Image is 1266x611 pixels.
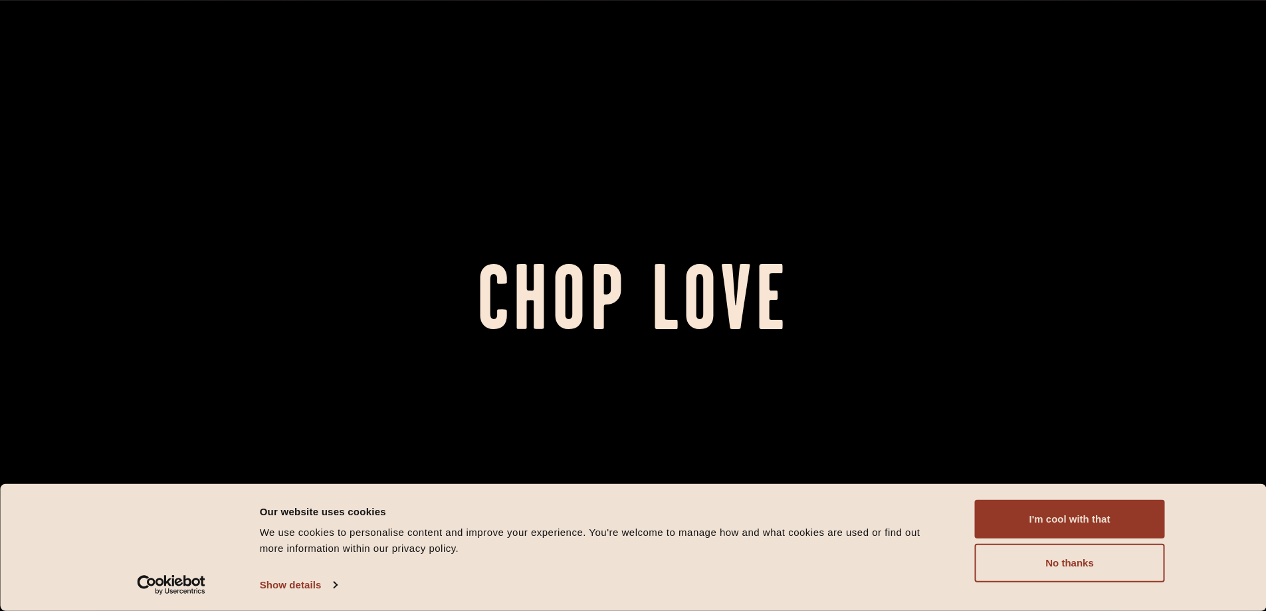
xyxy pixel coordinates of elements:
[260,503,945,519] div: Our website uses cookies
[260,575,337,595] a: Show details
[113,575,229,595] a: Usercentrics Cookiebot - opens in a new window
[260,525,945,556] div: We use cookies to personalise content and improve your experience. You're welcome to manage how a...
[975,500,1165,539] button: I'm cool with that
[975,544,1165,582] button: No thanks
